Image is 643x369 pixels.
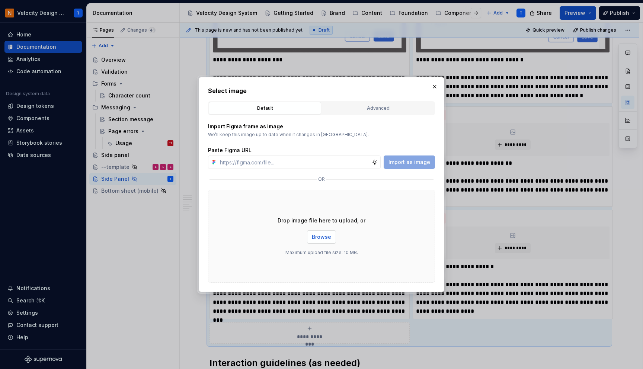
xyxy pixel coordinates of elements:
button: Browse [307,230,336,244]
p: We’ll keep this image up to date when it changes in [GEOGRAPHIC_DATA]. [208,132,435,138]
div: Advanced [324,105,432,112]
p: Import Figma frame as image [208,123,435,130]
span: Browse [312,233,331,241]
label: Paste Figma URL [208,147,252,154]
div: Default [211,105,319,112]
input: https://figma.com/file... [217,155,372,169]
p: Maximum upload file size: 10 MB. [285,250,358,256]
p: or [318,176,325,182]
p: Drop image file here to upload, or [278,217,365,224]
h2: Select image [208,86,435,95]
